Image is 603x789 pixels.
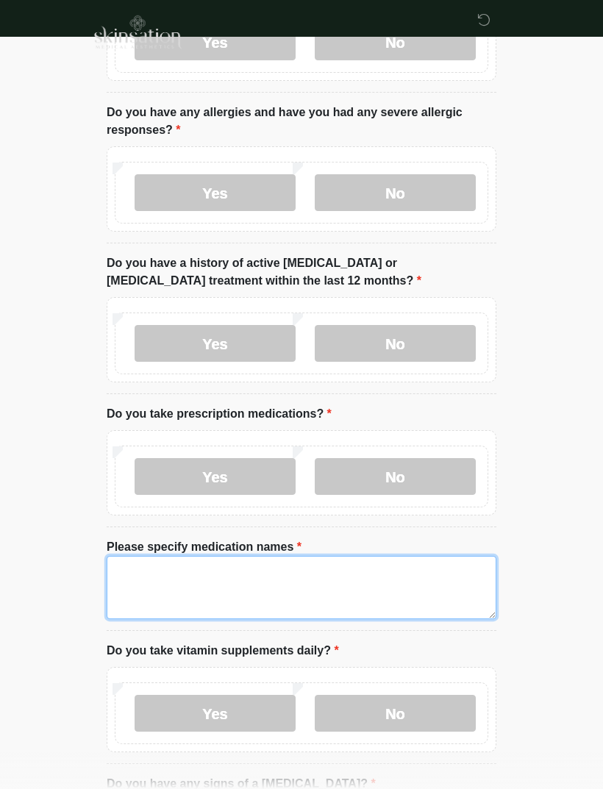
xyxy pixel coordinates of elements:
label: No [315,695,476,732]
label: No [315,458,476,495]
label: Do you take prescription medications? [107,405,332,423]
label: Yes [135,458,296,495]
label: Yes [135,325,296,362]
label: Do you take vitamin supplements daily? [107,642,339,660]
label: Yes [135,695,296,732]
label: No [315,174,476,211]
img: Skinsation Medical Aesthetics Logo [92,11,182,51]
label: Do you have any allergies and have you had any severe allergic responses? [107,104,496,139]
label: Do you have a history of active [MEDICAL_DATA] or [MEDICAL_DATA] treatment within the last 12 mon... [107,254,496,290]
label: Yes [135,174,296,211]
label: Please specify medication names [107,538,301,556]
label: No [315,325,476,362]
